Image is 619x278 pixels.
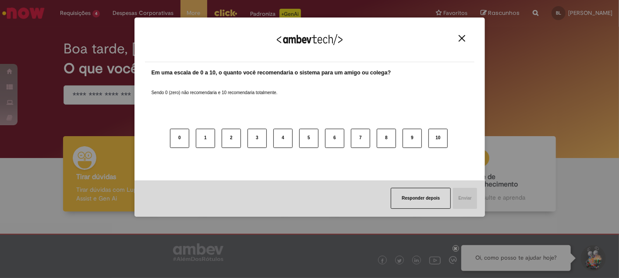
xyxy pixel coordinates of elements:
button: 8 [377,129,396,148]
button: 9 [403,129,422,148]
img: Close [459,35,465,42]
button: 5 [299,129,318,148]
button: 1 [196,129,215,148]
button: 4 [273,129,293,148]
button: 0 [170,129,189,148]
button: 10 [428,129,448,148]
label: Em uma escala de 0 a 10, o quanto você recomendaria o sistema para um amigo ou colega? [152,69,391,77]
button: 7 [351,129,370,148]
img: Logo Ambevtech [277,34,343,45]
button: 2 [222,129,241,148]
button: Close [456,35,468,42]
button: 6 [325,129,344,148]
button: 3 [248,129,267,148]
label: Sendo 0 (zero) não recomendaria e 10 recomendaria totalmente. [152,79,278,96]
button: Responder depois [391,188,451,209]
